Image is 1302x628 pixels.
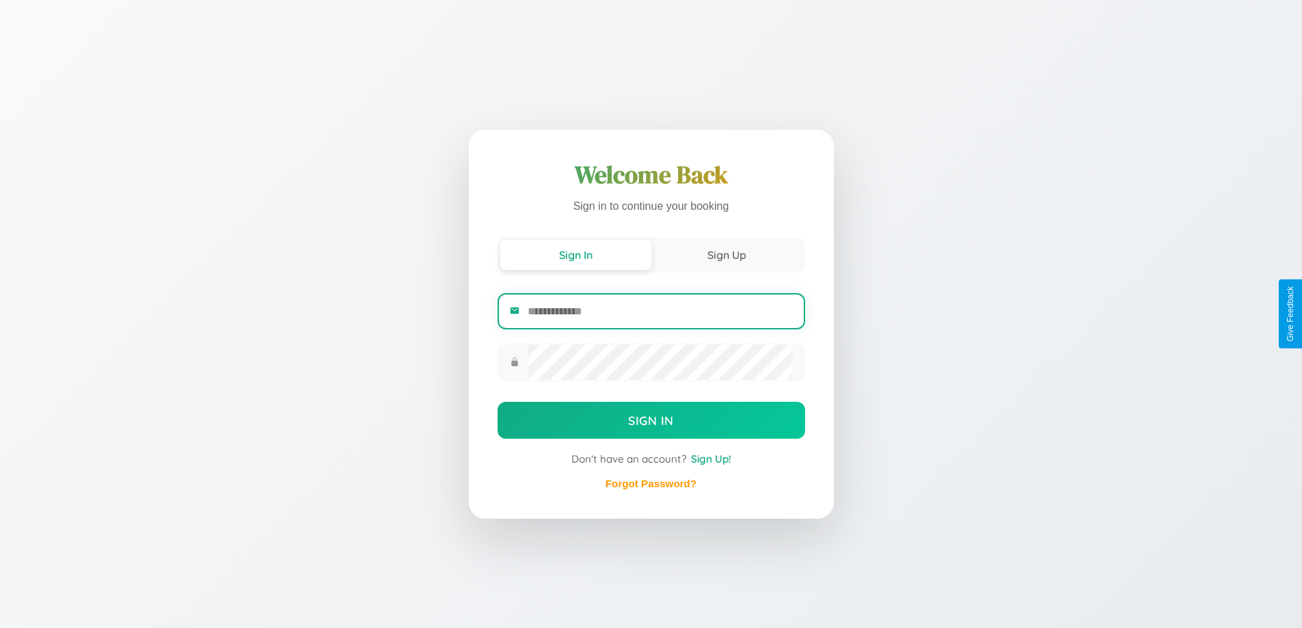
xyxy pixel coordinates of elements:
[606,478,696,489] a: Forgot Password?
[498,159,805,191] h1: Welcome Back
[500,240,651,270] button: Sign In
[651,240,802,270] button: Sign Up
[498,452,805,465] div: Don't have an account?
[498,402,805,439] button: Sign In
[691,452,731,465] span: Sign Up!
[1286,286,1295,342] div: Give Feedback
[498,197,805,217] p: Sign in to continue your booking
